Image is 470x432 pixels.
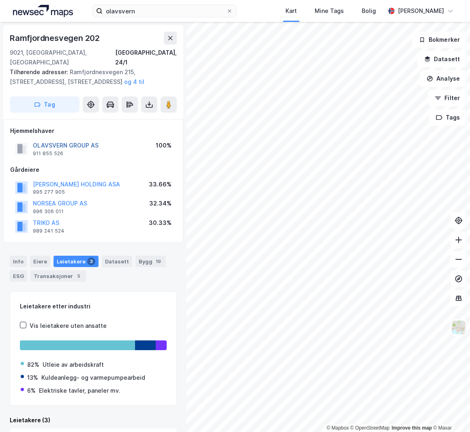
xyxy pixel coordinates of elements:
div: Ramfjordnesvegen 215, [STREET_ADDRESS], [STREET_ADDRESS] [10,67,170,87]
div: 3 [87,257,95,265]
div: Mine Tags [315,6,344,16]
div: 989 241 524 [33,228,64,234]
button: Filter [428,90,467,106]
div: 911 855 526 [33,150,63,157]
div: 100% [156,141,172,150]
div: Ramfjordnesvegen 202 [10,32,101,45]
div: ESG [10,270,27,282]
div: 30.33% [149,218,172,228]
div: Hjemmelshaver [10,126,176,136]
div: Kuldeanlegg- og varmepumpearbeid [41,373,145,383]
div: Info [10,256,27,267]
div: 82% [27,360,39,370]
div: Leietakere [54,256,99,267]
button: Tags [429,109,467,126]
div: Vis leietakere uten ansatte [30,321,107,331]
div: 995 277 905 [33,189,65,195]
div: Elektriske tavler, paneler mv. [39,386,120,396]
span: Tilhørende adresser: [10,68,70,75]
button: Bokmerker [412,32,467,48]
input: Søk på adresse, matrikkel, gårdeiere, leietakere eller personer [103,5,226,17]
div: Leietakere (3) [10,415,177,425]
iframe: Chat Widget [429,393,470,432]
div: 13% [27,373,38,383]
div: [GEOGRAPHIC_DATA], 24/1 [115,48,177,67]
button: Tag [10,96,79,113]
a: Mapbox [326,425,349,431]
a: Improve this map [392,425,432,431]
div: Transaksjoner [30,270,86,282]
div: [PERSON_NAME] [398,6,444,16]
div: Eiere [30,256,50,267]
div: 19 [154,257,163,265]
button: Datasett [417,51,467,67]
img: logo.a4113a55bc3d86da70a041830d287a7e.svg [13,5,73,17]
div: Utleie av arbeidskraft [43,360,104,370]
div: 996 306 011 [33,208,64,215]
div: Kart [285,6,297,16]
img: Z [451,320,466,335]
div: 33.66% [149,180,172,189]
div: Bolig [362,6,376,16]
div: Leietakere etter industri [20,302,167,311]
div: Datasett [102,256,132,267]
div: 6% [27,386,36,396]
div: 9021, [GEOGRAPHIC_DATA], [GEOGRAPHIC_DATA] [10,48,115,67]
div: 5 [75,272,83,280]
div: Gårdeiere [10,165,176,175]
button: Analyse [420,71,467,87]
div: 32.34% [149,199,172,208]
div: Bygg [135,256,166,267]
a: OpenStreetMap [350,425,390,431]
